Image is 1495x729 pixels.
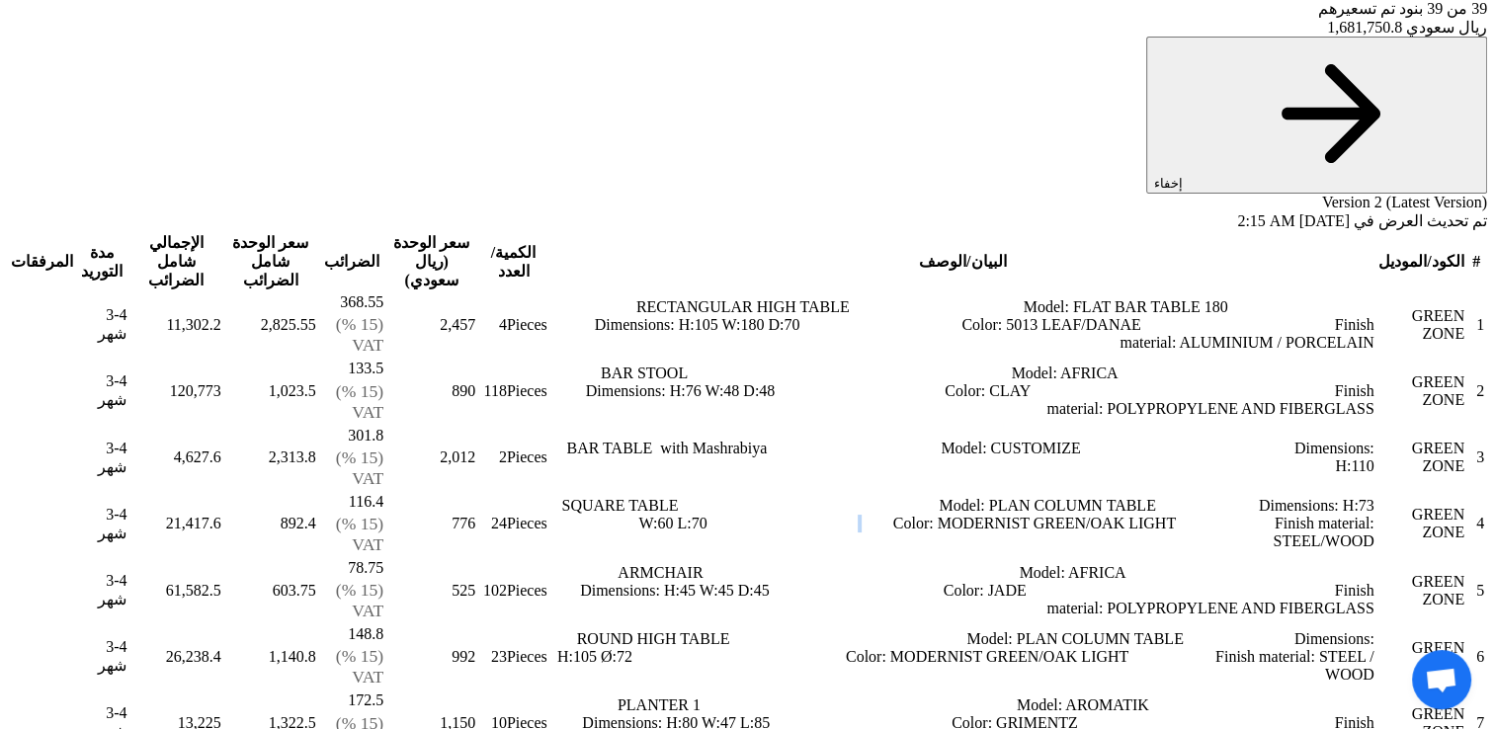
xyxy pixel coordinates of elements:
[1377,292,1465,357] td: GREEN ZONE
[1467,492,1485,556] td: 4
[478,232,548,290] th: الكمية/العدد
[499,316,507,333] span: 4
[1146,37,1487,194] button: إخفاء
[76,426,127,490] td: 3-4 شهر
[10,232,74,290] th: المرفقات
[551,564,1374,617] div: ARMCHAIR Model: AFRICA Dimensions: H:45 W:45 D:45 Color: JADE Finish material: POLYPROPYLENE AND ...
[1377,426,1465,490] td: GREEN ZONE
[76,292,127,357] td: 3-4 شهر
[76,232,127,290] th: مدة التوريد
[491,648,507,665] span: 23
[1377,232,1465,290] th: الكود/الموديل
[320,580,383,621] div: (15 %) VAT
[1327,19,1402,36] span: 1,681,750.8
[320,447,383,489] div: (15 %) VAT
[281,515,316,531] span: 892.4
[452,582,475,599] span: 525
[551,497,1374,550] div: SQUARE TABLE Model: PLAN COLUMN TABLE Dimensions: H:73 W:60 L:70 Color: MODERNIST GREEN/OAK LIGHT...
[452,648,475,665] span: 992
[348,360,383,376] span: 133.5
[1377,492,1465,556] td: GREEN ZONE
[261,316,316,333] span: 2,825.55
[166,515,221,531] span: 21,417.6
[166,648,221,665] span: 26,238.4
[1467,292,1485,357] td: 1
[348,559,383,576] span: 78.75
[1377,624,1465,688] td: GREEN ZONE
[483,382,506,399] span: 118
[166,582,221,599] span: 61,582.5
[166,316,220,333] span: 11,302.2
[452,382,475,399] span: 890
[499,448,507,465] span: 2
[269,648,316,665] span: 1,140.8
[320,314,383,356] div: (15 %) VAT
[348,427,383,444] span: 301.8
[1406,19,1487,36] span: ريال سعودي
[76,624,127,688] td: 3-4 شهر
[551,298,1374,352] div: RECTANGULAR HIGH TABLE Model: FLAT BAR TABLE 180 Dimensions: H:105 W:180 D:70 Color: 5013 LEAF/DA...
[478,359,548,423] td: Pieces
[269,382,316,399] span: 1,023.5
[340,293,383,310] span: 368.55
[478,292,548,357] td: Pieces
[348,625,383,642] span: 148.8
[1412,650,1471,709] a: Open chat
[1467,359,1485,423] td: 2
[478,492,548,556] td: Pieces
[1467,624,1485,688] td: 6
[1377,558,1465,622] td: GREEN ZONE
[8,211,1487,230] div: تم تحديث العرض في [DATE] 2:15 AM
[1467,426,1485,490] td: 3
[348,691,383,708] span: 172.5
[320,381,383,423] div: (15 %) VAT
[550,232,1375,290] th: البيان/الوصف
[129,232,221,290] th: الإجمالي شامل الضرائب
[319,232,384,290] th: الضرائب
[386,232,476,290] th: سعر الوحدة (ريال سعودي)
[551,364,1374,418] div: BAR STOOL Model: AFRICA Dimensions: H:76 W:48 D:48 Color: CLAY Finish material: POLYPROPYLENE AND...
[8,194,1487,211] div: Version 2 (Latest Version)
[440,448,475,465] span: 2,012
[76,558,127,622] td: 3-4 شهر
[478,624,548,688] td: Pieces
[491,515,507,531] span: 24
[273,582,316,599] span: 603.75
[452,515,475,531] span: 776
[269,448,316,465] span: 2,313.8
[1467,232,1485,290] th: #
[483,582,507,599] span: 102
[478,426,548,490] td: Pieces
[478,558,548,622] td: Pieces
[551,440,1374,475] div: BAR TABLE with Mashrabiya Model: CUSTOMIZE Dimensions: H:110
[76,492,127,556] td: 3-4 شهر
[440,316,475,333] span: 2,457
[76,359,127,423] td: 3-4 شهر
[551,630,1374,684] div: ROUND HIGH TABLE Model: PLAN COLUMN TABLE Dimensions: H:105 Ø:72 Color: MODERNIST GREEN/OAK LIGHT...
[170,382,221,399] span: 120,773
[224,232,317,290] th: سعر الوحدة شامل الضرائب
[349,493,383,510] span: 116.4
[174,448,221,465] span: 4,627.6
[1377,359,1465,423] td: GREEN ZONE
[1467,558,1485,622] td: 5
[320,646,383,688] div: (15 %) VAT
[320,514,383,555] div: (15 %) VAT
